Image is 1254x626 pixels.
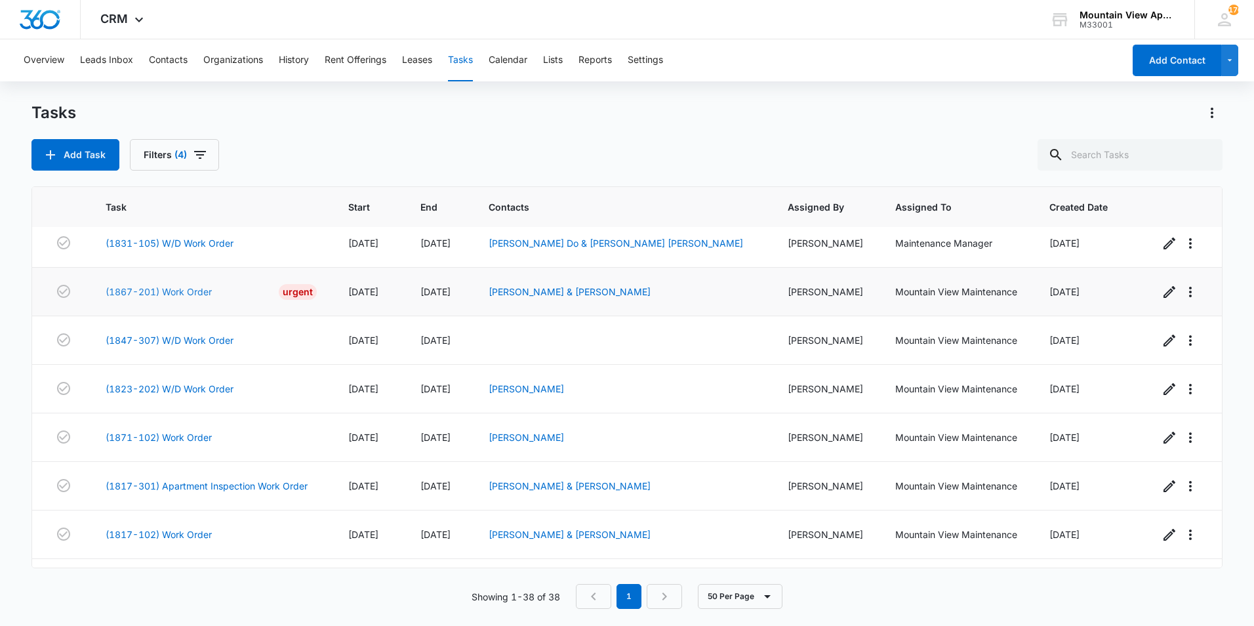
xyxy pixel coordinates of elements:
[489,529,651,540] a: [PERSON_NAME] & [PERSON_NAME]
[420,480,451,491] span: [DATE]
[489,286,651,297] a: [PERSON_NAME] & [PERSON_NAME]
[1049,383,1080,394] span: [DATE]
[24,39,64,81] button: Overview
[895,430,1018,444] div: Mountain View Maintenance
[698,584,782,609] button: 50 Per Page
[788,200,845,214] span: Assigned By
[402,39,432,81] button: Leases
[420,529,451,540] span: [DATE]
[578,39,612,81] button: Reports
[348,286,378,297] span: [DATE]
[543,39,563,81] button: Lists
[472,590,560,604] p: Showing 1-38 of 38
[174,150,187,159] span: (4)
[348,335,378,346] span: [DATE]
[489,200,737,214] span: Contacts
[1038,139,1223,171] input: Search Tasks
[788,285,864,299] div: [PERSON_NAME]
[895,285,1018,299] div: Mountain View Maintenance
[106,528,212,541] a: (1817-102) Work Order
[106,285,212,299] a: (1867-201) Work Order
[489,480,651,491] a: [PERSON_NAME] & [PERSON_NAME]
[576,584,682,609] nav: Pagination
[788,430,864,444] div: [PERSON_NAME]
[788,382,864,396] div: [PERSON_NAME]
[106,479,308,493] a: (1817-301) Apartment Inspection Work Order
[149,39,188,81] button: Contacts
[489,432,564,443] a: [PERSON_NAME]
[895,382,1018,396] div: Mountain View Maintenance
[100,12,128,26] span: CRM
[1049,200,1108,214] span: Created Date
[1228,5,1239,15] span: 176
[788,333,864,347] div: [PERSON_NAME]
[617,584,641,609] em: 1
[1049,238,1080,249] span: [DATE]
[348,432,378,443] span: [DATE]
[489,383,564,394] a: [PERSON_NAME]
[348,529,378,540] span: [DATE]
[1202,102,1223,123] button: Actions
[1049,432,1080,443] span: [DATE]
[348,238,378,249] span: [DATE]
[895,528,1018,541] div: Mountain View Maintenance
[279,284,317,300] div: Urgent
[203,39,263,81] button: Organizations
[325,39,386,81] button: Rent Offerings
[489,238,743,249] a: [PERSON_NAME] Do & [PERSON_NAME] [PERSON_NAME]
[1049,335,1080,346] span: [DATE]
[80,39,133,81] button: Leads Inbox
[1049,286,1080,297] span: [DATE]
[130,139,219,171] button: Filters(4)
[1080,20,1175,30] div: account id
[895,333,1018,347] div: Mountain View Maintenance
[628,39,663,81] button: Settings
[31,139,119,171] button: Add Task
[348,480,378,491] span: [DATE]
[1228,5,1239,15] div: notifications count
[788,479,864,493] div: [PERSON_NAME]
[106,382,233,396] a: (1823-202) W/D Work Order
[106,200,298,214] span: Task
[788,236,864,250] div: [PERSON_NAME]
[420,200,437,214] span: End
[420,432,451,443] span: [DATE]
[895,236,1018,250] div: Maintenance Manager
[895,200,999,214] span: Assigned To
[1080,10,1175,20] div: account name
[31,103,76,123] h1: Tasks
[420,238,451,249] span: [DATE]
[1133,45,1221,76] button: Add Contact
[348,200,371,214] span: Start
[895,479,1018,493] div: Mountain View Maintenance
[420,286,451,297] span: [DATE]
[448,39,473,81] button: Tasks
[1049,480,1080,491] span: [DATE]
[106,333,233,347] a: (1847-307) W/D Work Order
[788,528,864,541] div: [PERSON_NAME]
[420,383,451,394] span: [DATE]
[1049,529,1080,540] span: [DATE]
[489,39,527,81] button: Calendar
[106,236,233,250] a: (1831-105) W/D Work Order
[279,39,309,81] button: History
[348,383,378,394] span: [DATE]
[106,430,212,444] a: (1871-102) Work Order
[420,335,451,346] span: [DATE]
